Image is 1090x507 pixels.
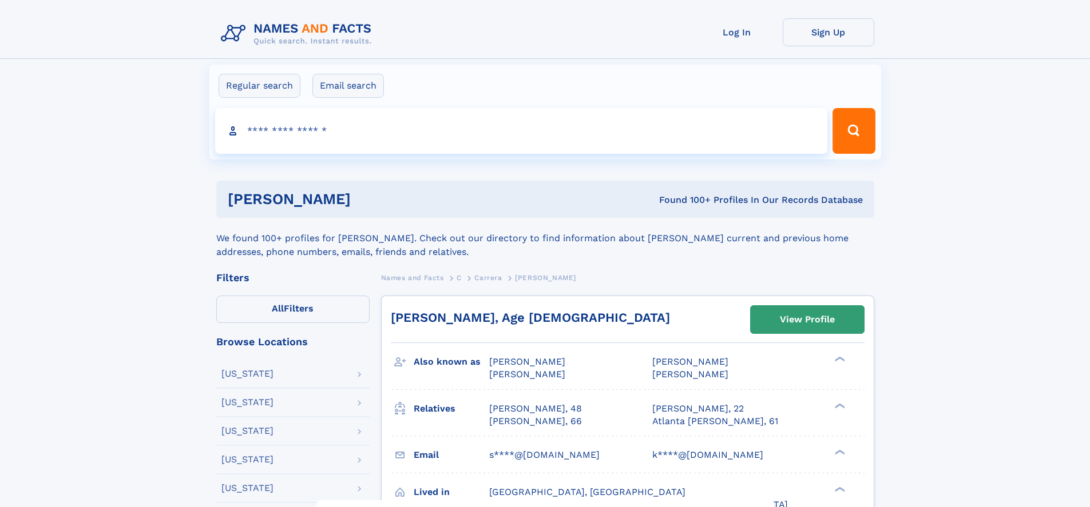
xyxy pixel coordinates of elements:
a: [PERSON_NAME], 22 [652,402,744,415]
button: Search Button [833,108,875,154]
div: Filters [216,273,370,283]
a: [PERSON_NAME], Age [DEMOGRAPHIC_DATA] [391,310,670,325]
div: ❯ [832,356,846,363]
a: Names and Facts [381,270,444,285]
span: All [272,303,284,314]
span: [PERSON_NAME] [652,356,728,367]
span: Carrera [474,274,502,282]
div: [US_STATE] [221,369,274,378]
a: Sign Up [783,18,874,46]
label: Regular search [219,74,300,98]
h3: Email [414,445,489,465]
h3: Lived in [414,482,489,502]
a: Atlanta [PERSON_NAME], 61 [652,415,778,428]
label: Filters [216,296,370,323]
span: [PERSON_NAME] [652,369,728,380]
div: We found 100+ profiles for [PERSON_NAME]. Check out our directory to find information about [PERS... [216,218,874,259]
div: [US_STATE] [221,426,274,436]
div: ❯ [832,485,846,493]
input: search input [215,108,828,154]
div: ❯ [832,448,846,456]
div: ❯ [832,402,846,409]
span: [GEOGRAPHIC_DATA], [GEOGRAPHIC_DATA] [489,486,685,497]
label: Email search [312,74,384,98]
div: [US_STATE] [221,484,274,493]
h3: Also known as [414,352,489,372]
img: Logo Names and Facts [216,18,381,49]
div: [US_STATE] [221,455,274,464]
a: View Profile [751,306,864,333]
a: Carrera [474,270,502,285]
span: [PERSON_NAME] [515,274,576,282]
a: [PERSON_NAME], 48 [489,402,582,415]
div: Browse Locations [216,337,370,347]
h1: [PERSON_NAME] [228,192,505,206]
span: C [457,274,462,282]
span: [PERSON_NAME] [489,356,565,367]
h3: Relatives [414,399,489,418]
div: Found 100+ Profiles In Our Records Database [505,194,863,206]
a: Log In [691,18,783,46]
a: [PERSON_NAME], 66 [489,415,582,428]
span: [PERSON_NAME] [489,369,565,380]
div: View Profile [780,306,835,333]
a: C [457,270,462,285]
div: [US_STATE] [221,398,274,407]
